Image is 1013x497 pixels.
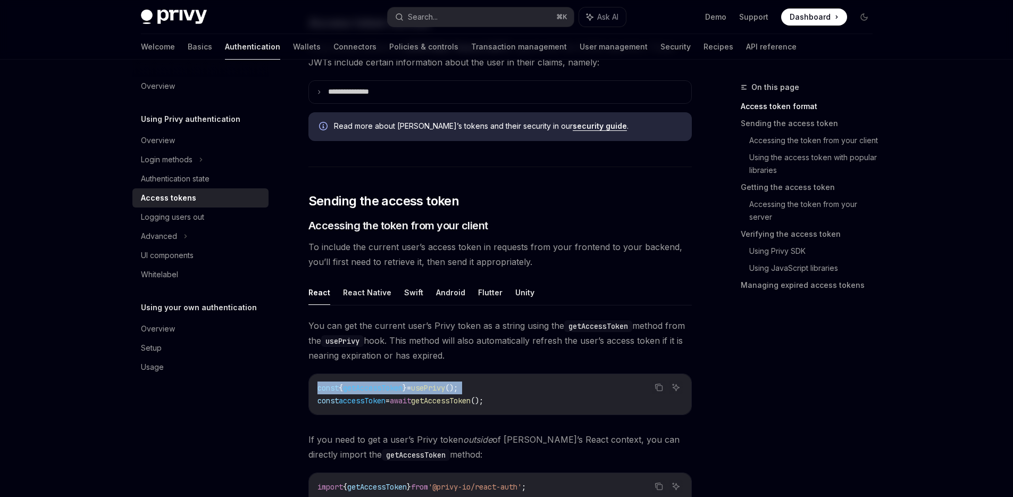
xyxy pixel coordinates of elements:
button: Swift [404,280,423,305]
a: Access token format [741,98,881,115]
div: Logging users out [141,211,204,223]
a: Using Privy SDK [749,243,881,260]
div: Advanced [141,230,177,243]
span: ; [522,482,526,492]
a: API reference [746,34,797,60]
a: Using the access token with popular libraries [749,149,881,179]
button: Ask AI [579,7,626,27]
a: Using JavaScript libraries [749,260,881,277]
span: Dashboard [790,12,831,22]
div: Overview [141,322,175,335]
span: { [339,383,343,393]
a: Dashboard [781,9,847,26]
a: Usage [132,358,269,377]
span: (); [471,396,483,405]
span: { [343,482,347,492]
a: Authentication [225,34,280,60]
span: If you need to get a user’s Privy token of [PERSON_NAME]’s React context, you can directly import... [308,432,692,462]
a: Accessing the token from your client [749,132,881,149]
span: await [390,396,411,405]
img: dark logo [141,10,207,24]
span: usePrivy [411,383,445,393]
a: Authentication state [132,169,269,188]
span: const [317,383,339,393]
span: getAccessToken [347,482,407,492]
div: Authentication state [141,172,210,185]
span: Ask AI [597,12,618,22]
button: Unity [515,280,534,305]
a: Verifying the access token [741,226,881,243]
a: Logging users out [132,208,269,227]
div: Usage [141,361,164,374]
a: Recipes [704,34,733,60]
span: To include the current user’s access token in requests from your frontend to your backend, you’ll... [308,239,692,269]
span: import [317,482,343,492]
a: Policies & controls [389,34,458,60]
a: Basics [188,34,212,60]
a: Overview [132,319,269,338]
a: Managing expired access tokens [741,277,881,294]
div: Whitelabel [141,268,178,281]
span: } [407,482,411,492]
span: Read more about [PERSON_NAME]’s tokens and their security in our . [334,121,681,131]
a: Access tokens [132,188,269,208]
a: Demo [705,12,726,22]
button: Ask AI [669,380,683,394]
a: UI components [132,246,269,265]
a: Support [739,12,768,22]
span: On this page [751,81,799,94]
span: '@privy-io/react-auth' [428,482,522,492]
div: Search... [408,11,438,23]
span: getAccessToken [343,383,403,393]
span: You can get the current user’s Privy token as a string using the method from the hook. This metho... [308,318,692,363]
span: = [407,383,411,393]
span: (); [445,383,458,393]
a: Overview [132,131,269,150]
code: getAccessToken [564,320,632,332]
div: UI components [141,249,194,262]
button: Search...⌘K [388,7,574,27]
a: Overview [132,77,269,96]
a: Sending the access token [741,115,881,132]
span: Sending the access token [308,193,459,210]
div: Overview [141,80,175,93]
span: from [411,482,428,492]
span: getAccessToken [411,396,471,405]
div: Overview [141,134,175,147]
a: Accessing the token from your server [749,196,881,226]
a: User management [580,34,648,60]
span: = [386,396,390,405]
a: Getting the access token [741,179,881,196]
span: ⌘ K [556,13,567,21]
a: Transaction management [471,34,567,60]
button: Toggle dark mode [856,9,873,26]
button: Copy the contents from the code block [652,380,666,394]
span: const [317,396,339,405]
button: Android [436,280,465,305]
svg: Info [319,122,330,132]
button: Flutter [478,280,503,305]
code: usePrivy [321,335,364,347]
em: outside [463,434,492,445]
h5: Using Privy authentication [141,113,240,126]
a: Wallets [293,34,321,60]
button: Copy the contents from the code block [652,479,666,493]
a: Welcome [141,34,175,60]
button: Ask AI [669,479,683,493]
button: React Native [343,280,391,305]
a: Connectors [333,34,376,60]
a: Security [660,34,691,60]
span: } [403,383,407,393]
button: React [308,280,330,305]
span: Accessing the token from your client [308,218,488,233]
code: getAccessToken [382,449,450,461]
a: security guide [573,121,627,131]
span: accessToken [339,396,386,405]
div: Access tokens [141,192,196,204]
a: Setup [132,338,269,358]
h5: Using your own authentication [141,301,257,314]
a: Whitelabel [132,265,269,284]
div: Setup [141,342,162,354]
div: Login methods [141,153,192,166]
